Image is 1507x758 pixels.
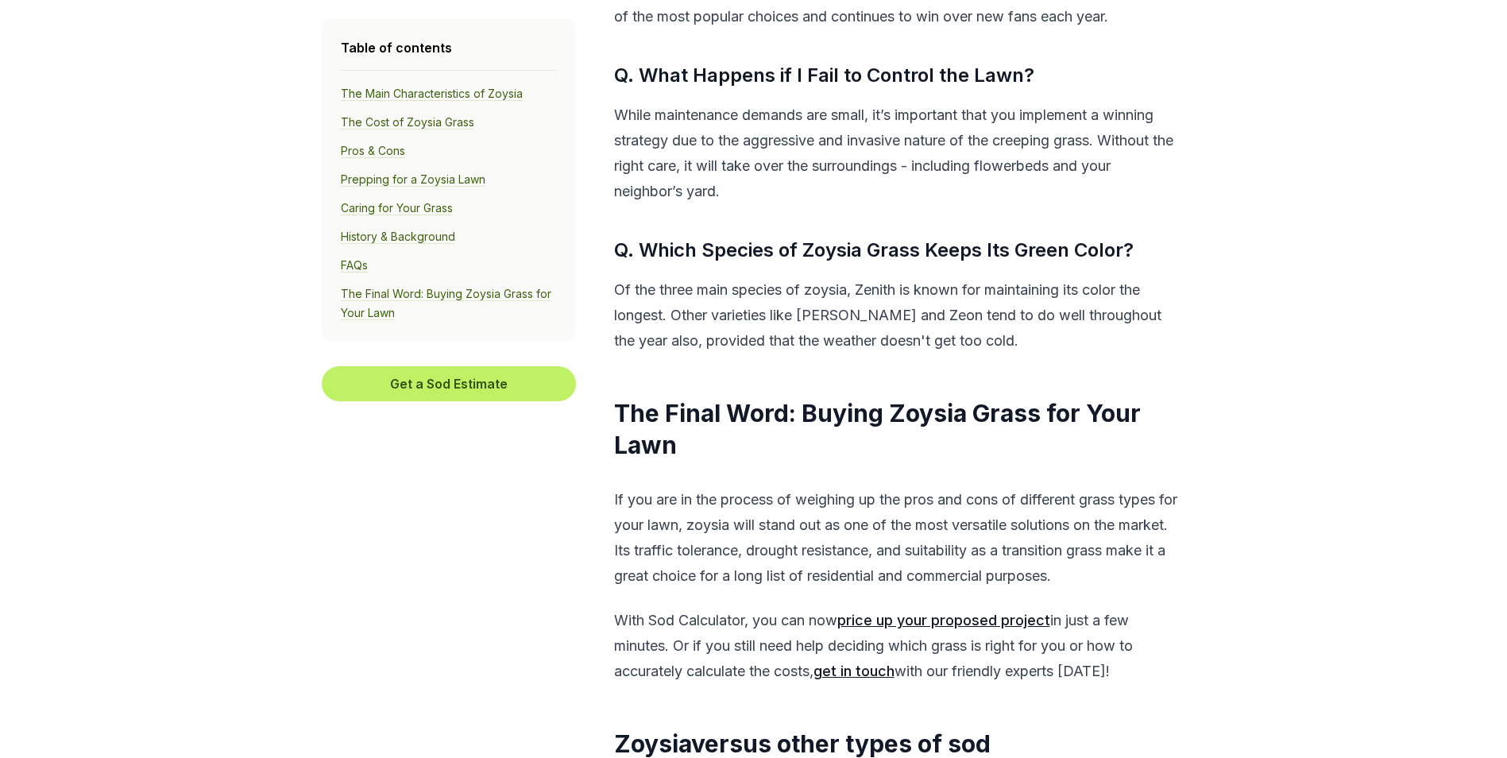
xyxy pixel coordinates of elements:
[614,61,1182,90] h3: Q. What Happens if I Fail to Control the Lawn?
[614,277,1182,354] p: Of the three main species of zoysia, Zenith is known for maintaining its color the longest. Other...
[341,201,453,215] a: Caring for Your Grass
[614,102,1182,204] p: While maintenance demands are small, it’s important that you implement a winning strategy due to ...
[341,144,405,158] a: Pros & Cons
[341,87,523,101] a: The Main Characteristics of Zoysia
[813,663,895,679] a: get in touch
[614,608,1182,684] p: With Sod Calculator, you can now in just a few minutes. Or if you still need help deciding which ...
[341,230,455,244] a: History & Background
[341,287,551,320] a: The Final Word: Buying Zoysia Grass for Your Lawn
[614,487,1182,589] p: If you are in the process of weighing up the pros and cons of different grass types for your lawn...
[837,612,1050,628] a: price up your proposed project
[341,172,485,187] a: Prepping for a Zoysia Lawn
[614,398,1182,462] h2: The Final Word: Buying Zoysia Grass for Your Lawn
[341,38,557,57] h4: Table of contents
[341,258,368,273] a: FAQs
[322,366,576,401] button: Get a Sod Estimate
[341,115,474,130] a: The Cost of Zoysia Grass
[614,236,1182,265] h3: Q. Which Species of Zoysia Grass Keeps Its Green Color?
